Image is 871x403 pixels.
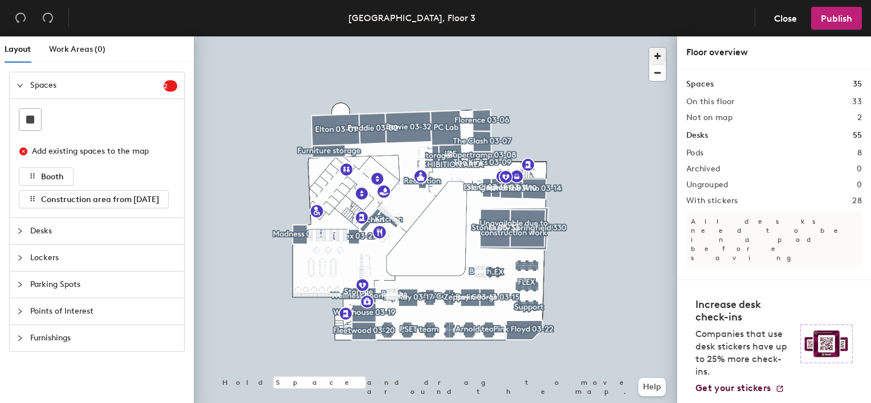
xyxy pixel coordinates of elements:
span: expanded [17,82,23,89]
p: All desks need to be in a pod before saving [686,212,862,267]
span: Close [774,13,797,24]
sup: 2 [164,80,177,92]
h1: 35 [853,78,862,91]
div: Add existing spaces to the map [32,145,168,158]
button: Undo (⌘ + Z) [9,7,32,30]
span: collapsed [17,281,23,288]
span: Work Areas (0) [49,44,105,54]
a: Get your stickers [695,383,784,394]
span: collapsed [17,254,23,261]
h1: 0 [857,278,862,291]
span: close-circle [19,147,27,155]
button: Redo (⌘ + ⇧ + Z) [36,7,59,30]
h2: 8 [857,149,862,158]
span: collapsed [17,308,23,315]
h2: On this floor [686,97,735,106]
button: Booth [19,167,74,186]
span: 2 [164,82,177,90]
h2: 2 [857,113,862,122]
h2: 33 [852,97,862,106]
h2: 0 [857,180,862,190]
span: collapsed [17,228,23,235]
span: Layout [5,44,31,54]
span: Desks [30,218,177,244]
span: Furnishings [30,325,177,351]
h4: Increase desk check-ins [695,298,793,323]
button: Publish [811,7,862,30]
img: Sticker logo [800,324,853,363]
h1: Spaces [686,78,714,91]
span: Lockers [30,245,177,271]
span: Spaces [30,72,164,98]
button: Close [764,7,807,30]
h2: Not on map [686,113,732,122]
span: Booth [41,172,64,182]
span: collapsed [17,335,23,342]
span: Parking Spots [30,272,177,298]
span: Points of Interest [30,298,177,324]
h2: Ungrouped [686,180,728,190]
span: Publish [821,13,852,24]
div: [GEOGRAPHIC_DATA], Floor 3 [348,11,475,25]
button: Help [638,378,666,396]
h2: Archived [686,165,720,174]
h2: With stickers [686,196,738,205]
h2: 28 [852,196,862,205]
h1: Desks [686,129,708,142]
div: Floor overview [686,46,862,59]
span: Construction area from [DATE] [41,195,159,204]
h2: Pods [686,149,703,158]
h2: 0 [857,165,862,174]
p: Companies that use desk stickers have up to 25% more check-ins. [695,328,793,378]
h1: Lockers [686,278,715,291]
button: Construction area from [DATE] [19,190,169,208]
span: Get your stickers [695,383,771,393]
h1: 55 [853,129,862,142]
